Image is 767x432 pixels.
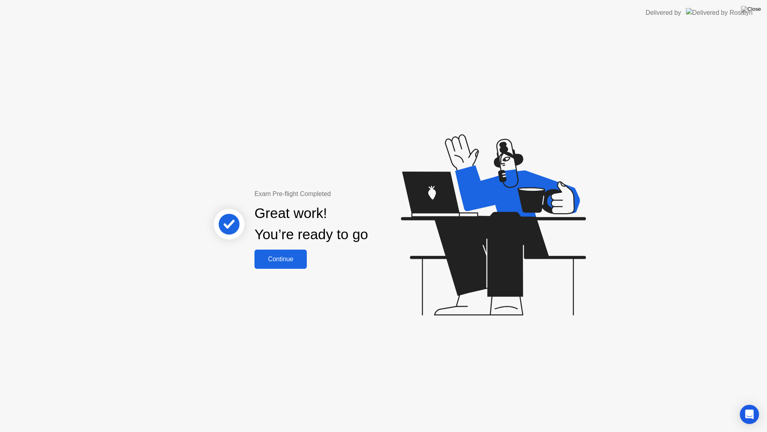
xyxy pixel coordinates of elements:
img: Delivered by Rosalyn [686,8,753,17]
div: Open Intercom Messenger [740,405,759,424]
button: Continue [254,250,307,269]
div: Exam Pre-flight Completed [254,189,419,199]
div: Great work! You’re ready to go [254,203,368,245]
div: Delivered by [646,8,681,18]
img: Close [741,6,761,12]
div: Continue [257,256,304,263]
